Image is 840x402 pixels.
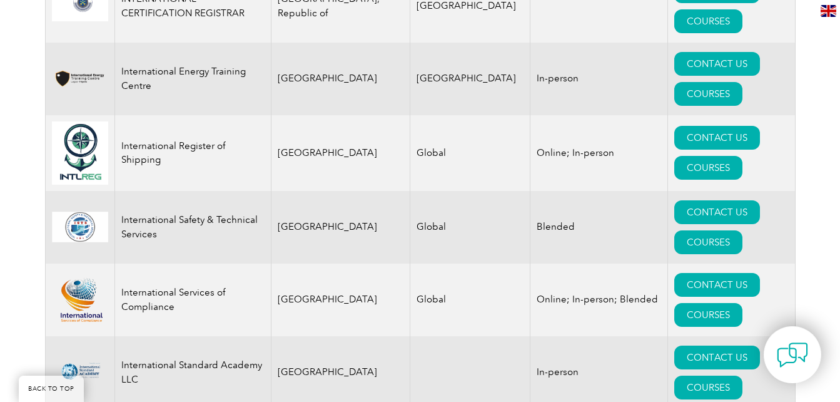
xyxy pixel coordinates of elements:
td: Global [410,115,530,191]
img: 0d58a1d0-3c89-ec11-8d20-0022481579a4-logo.png [52,212,108,242]
img: 6b4695af-5fa9-ee11-be37-00224893a058-logo.png [52,277,108,322]
a: CONTACT US [674,273,760,297]
a: COURSES [674,82,742,106]
a: CONTACT US [674,126,760,150]
a: CONTACT US [674,200,760,224]
a: COURSES [674,156,742,180]
a: BACK TO TOP [19,376,84,402]
td: International Energy Training Centre [114,43,271,115]
td: [GEOGRAPHIC_DATA] [271,43,410,115]
td: Global [410,264,530,336]
td: [GEOGRAPHIC_DATA] [271,191,410,264]
td: [GEOGRAPHIC_DATA] [271,115,410,191]
img: ea2793ac-3439-ea11-a813-000d3a79722d-logo.jpg [52,121,108,185]
img: c2558826-198b-ed11-81ac-0022481565fd-logo.png [52,353,108,393]
a: COURSES [674,230,742,254]
img: en [821,5,836,17]
td: [GEOGRAPHIC_DATA] [410,43,530,115]
td: International Register of Shipping [114,115,271,191]
td: [GEOGRAPHIC_DATA] [271,264,410,336]
td: International Safety & Technical Services [114,191,271,264]
td: Blended [530,191,668,264]
td: International Services of Compliance [114,264,271,336]
img: 1ef51344-447f-ed11-81ac-0022481565fd-logo.png [52,70,108,88]
td: Online; In-person [530,115,668,191]
img: contact-chat.png [777,339,808,371]
a: COURSES [674,376,742,399]
td: In-person [530,43,668,115]
a: CONTACT US [674,52,760,76]
td: Online; In-person; Blended [530,264,668,336]
a: COURSES [674,303,742,327]
a: CONTACT US [674,346,760,369]
td: Global [410,191,530,264]
a: COURSES [674,9,742,33]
